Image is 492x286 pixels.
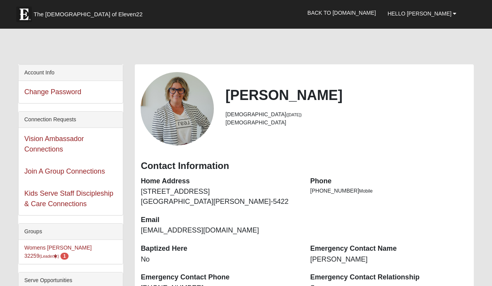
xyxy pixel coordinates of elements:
h3: Contact Information [141,160,468,172]
span: Mobile [359,188,373,194]
a: Womens [PERSON_NAME] 32259(Leader) 1 [24,245,92,259]
small: ([DATE]) [286,112,302,117]
div: Account Info [19,65,123,81]
h2: [PERSON_NAME] [225,87,468,103]
dt: Emergency Contact Relationship [310,272,468,283]
li: [DEMOGRAPHIC_DATA] [225,110,468,119]
div: Groups [19,224,123,240]
a: Change Password [24,88,81,96]
a: Join A Group Connections [24,167,105,175]
a: The [DEMOGRAPHIC_DATA] of Eleven22 [12,3,167,22]
dt: Home Address [141,176,298,186]
span: number of pending members [60,253,69,260]
dt: Phone [310,176,468,186]
dt: Email [141,215,298,225]
li: [PHONE_NUMBER] [310,187,468,195]
a: Vision Ambassador Connections [24,135,84,153]
dd: [EMAIL_ADDRESS][DOMAIN_NAME] [141,226,298,236]
li: [DEMOGRAPHIC_DATA] [225,119,468,127]
dt: Emergency Contact Name [310,244,468,254]
span: Hello [PERSON_NAME] [387,10,451,17]
small: (Leader ) [40,254,59,258]
dd: [PERSON_NAME] [310,255,468,265]
dd: [STREET_ADDRESS] [GEOGRAPHIC_DATA][PERSON_NAME]-5422 [141,187,298,207]
dt: Baptized Here [141,244,298,254]
a: Hello [PERSON_NAME] [382,4,462,23]
img: Eleven22 logo [16,7,32,22]
a: Kids Serve Staff Discipleship & Care Connections [24,190,114,208]
a: View Fullsize Photo [141,72,214,145]
div: Connection Requests [19,112,123,128]
span: The [DEMOGRAPHIC_DATA] of Eleven22 [34,10,143,18]
a: Back to [DOMAIN_NAME] [302,3,382,22]
dd: No [141,255,298,265]
dt: Emergency Contact Phone [141,272,298,283]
